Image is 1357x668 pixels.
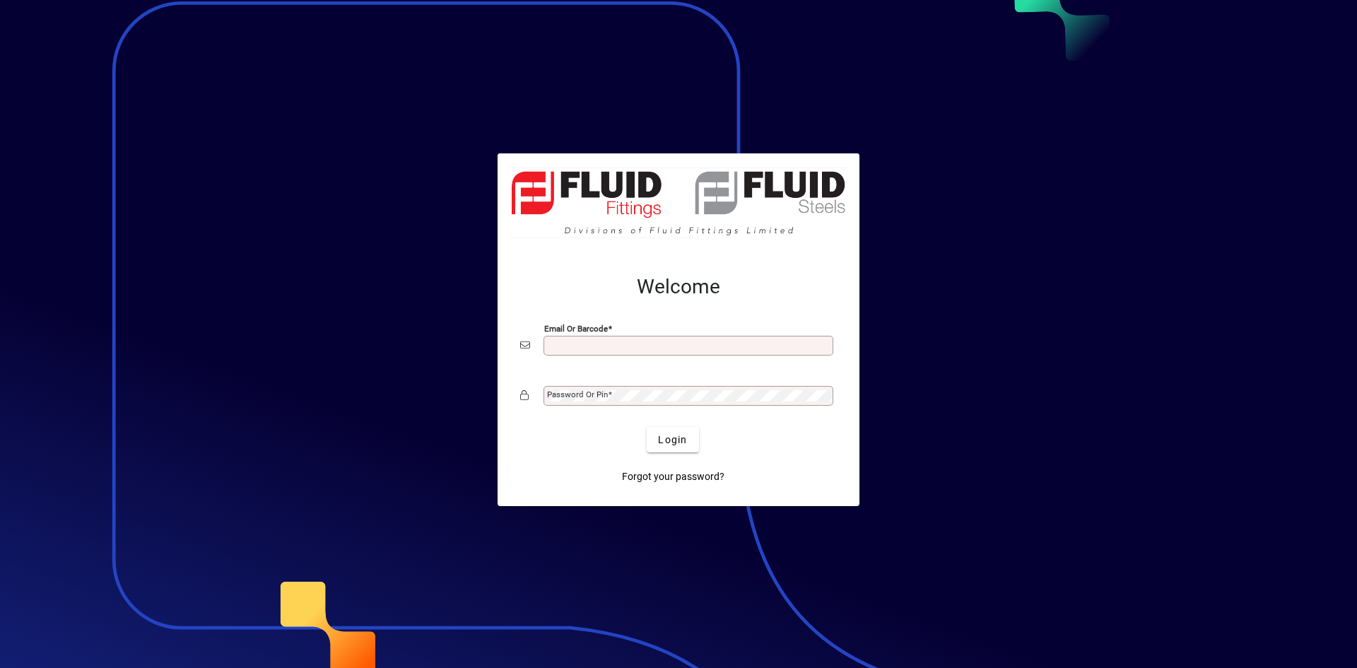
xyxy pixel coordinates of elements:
[547,389,608,399] mat-label: Password or Pin
[658,433,687,447] span: Login
[520,275,837,299] h2: Welcome
[544,324,608,334] mat-label: Email or Barcode
[622,469,724,484] span: Forgot your password?
[647,427,698,452] button: Login
[616,464,730,489] a: Forgot your password?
